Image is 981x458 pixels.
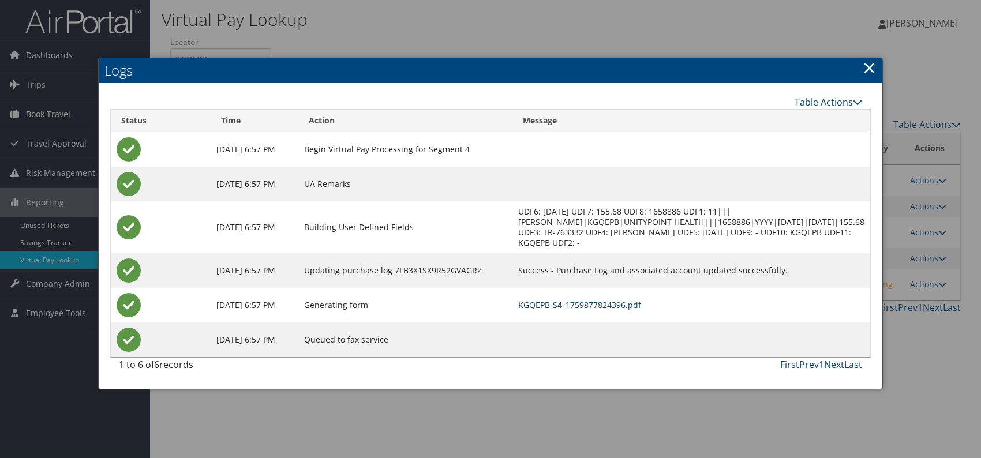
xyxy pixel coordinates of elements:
[512,201,870,253] td: UDF6: [DATE] UDF7: 155.68 UDF8: 1658886 UDF1: 11|||[PERSON_NAME]|KGQEPB|UNITYPOINT HEALTH|||16588...
[863,56,876,79] a: Close
[211,132,298,167] td: [DATE] 6:57 PM
[211,288,298,322] td: [DATE] 6:57 PM
[512,253,870,288] td: Success - Purchase Log and associated account updated successfully.
[795,96,862,108] a: Table Actions
[298,167,512,201] td: UA Remarks
[518,299,641,310] a: KGQEPB-S4_1759877824396.pdf
[298,201,512,253] td: Building User Defined Fields
[824,358,844,371] a: Next
[99,58,882,83] h2: Logs
[211,167,298,201] td: [DATE] 6:57 PM
[298,322,512,357] td: Queued to fax service
[298,253,512,288] td: Updating purchase log 7FB3X1SX9R52GVAGRZ
[512,110,870,132] th: Message: activate to sort column ascending
[211,253,298,288] td: [DATE] 6:57 PM
[298,110,512,132] th: Action: activate to sort column ascending
[844,358,862,371] a: Last
[211,110,298,132] th: Time: activate to sort column ascending
[111,110,211,132] th: Status: activate to sort column ascending
[819,358,824,371] a: 1
[211,322,298,357] td: [DATE] 6:57 PM
[154,358,159,371] span: 6
[211,201,298,253] td: [DATE] 6:57 PM
[799,358,819,371] a: Prev
[298,132,512,167] td: Begin Virtual Pay Processing for Segment 4
[119,358,292,377] div: 1 to 6 of records
[298,288,512,322] td: Generating form
[780,358,799,371] a: First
